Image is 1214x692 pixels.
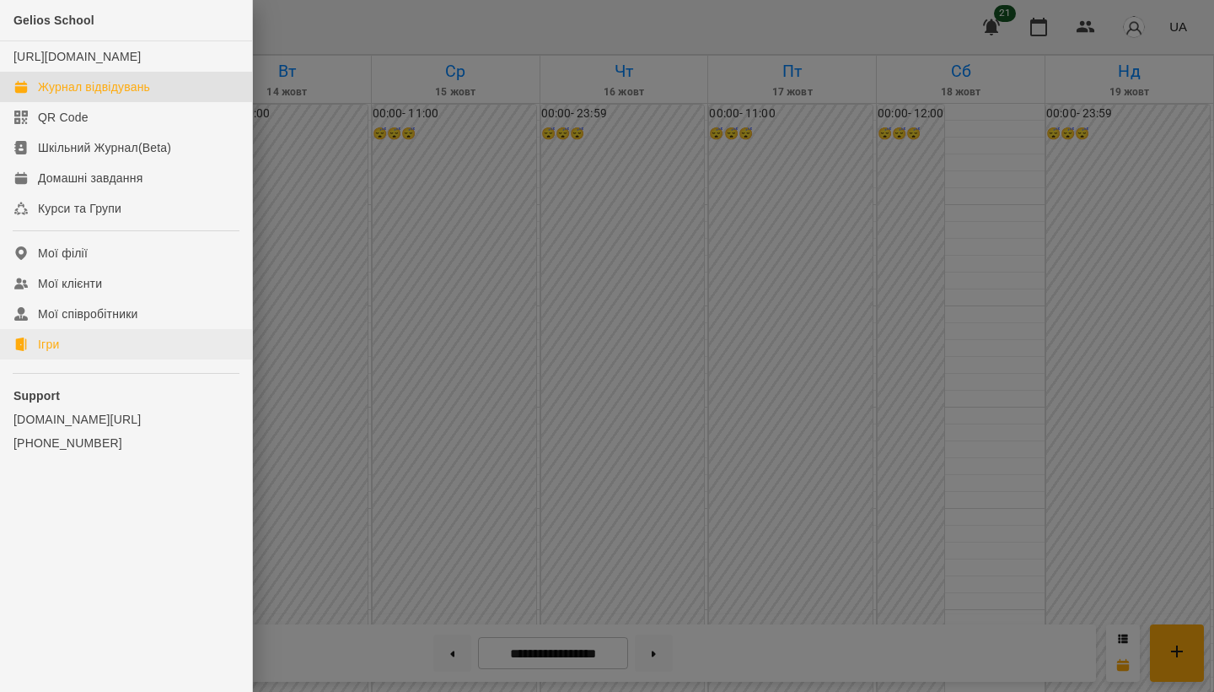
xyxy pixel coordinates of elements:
[38,139,171,156] div: Шкільний Журнал(Beta)
[13,411,239,428] a: [DOMAIN_NAME][URL]
[13,14,94,27] span: Gelios School
[13,387,239,404] p: Support
[38,170,142,187] div: Домашні завдання
[38,305,138,322] div: Мої співробітники
[38,200,121,217] div: Курси та Групи
[13,435,239,451] a: [PHONE_NUMBER]
[38,78,150,95] div: Журнал відвідувань
[38,336,59,353] div: Ігри
[38,275,102,292] div: Мої клієнти
[13,50,141,63] a: [URL][DOMAIN_NAME]
[38,245,88,262] div: Мої філії
[38,109,89,126] div: QR Code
